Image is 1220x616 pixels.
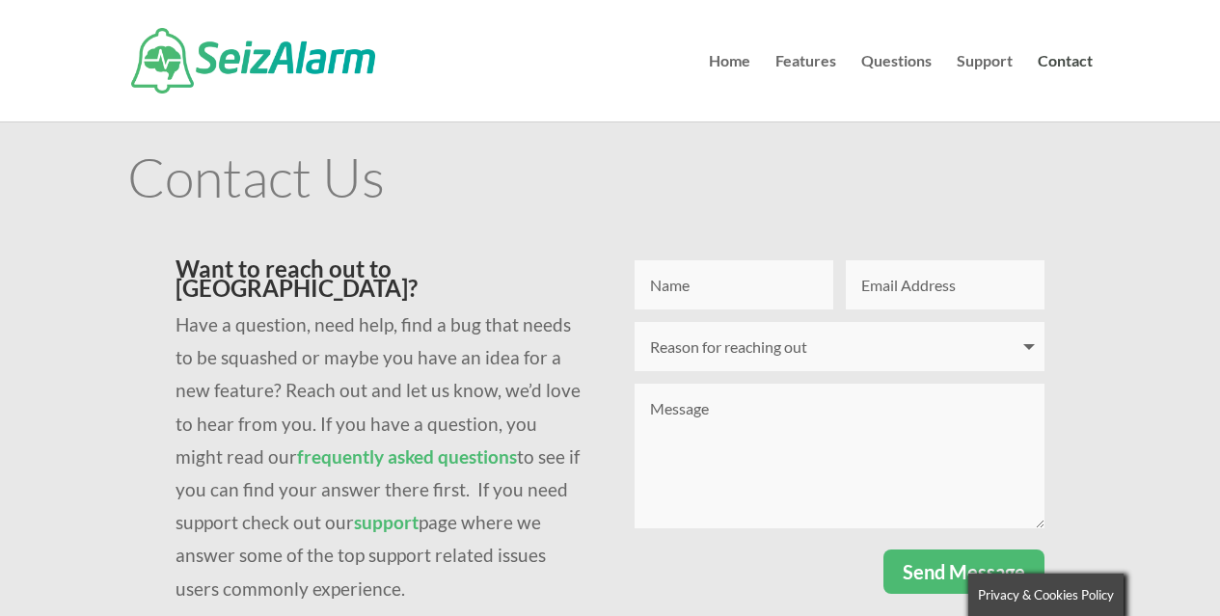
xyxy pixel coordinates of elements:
h1: Contact Us [127,149,1093,213]
a: Home [709,54,750,121]
img: SeizAlarm [131,28,375,94]
a: support [354,511,419,533]
span: Privacy & Cookies Policy [978,587,1114,603]
a: Features [775,54,836,121]
p: Have a question, need help, find a bug that needs to be squashed or maybe you have an idea for a ... [176,308,586,605]
span: Want to reach out to [GEOGRAPHIC_DATA]? [176,254,418,302]
input: Email Address [846,260,1044,309]
input: Name [635,260,833,309]
a: frequently asked questions [297,445,517,468]
a: Contact [1038,54,1093,121]
button: Send Message [883,549,1044,594]
a: Questions [861,54,932,121]
a: Support [957,54,1013,121]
